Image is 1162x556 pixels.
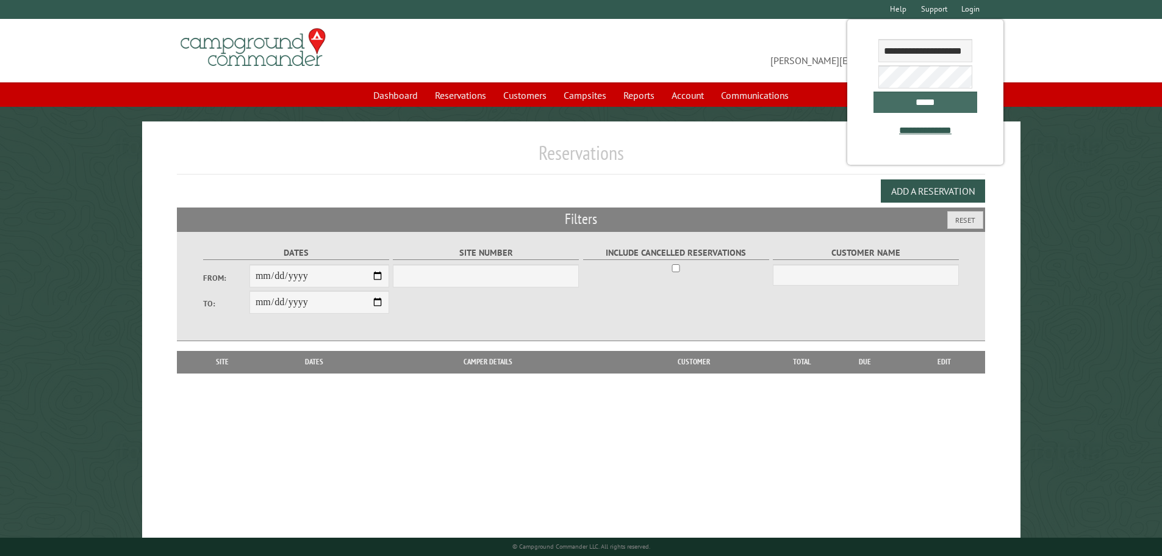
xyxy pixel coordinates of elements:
[714,84,796,107] a: Communications
[177,141,986,175] h1: Reservations
[903,351,986,373] th: Edit
[203,272,249,284] label: From:
[664,84,711,107] a: Account
[177,208,986,231] h2: Filters
[827,351,903,373] th: Due
[262,351,367,373] th: Dates
[183,351,262,373] th: Site
[773,246,959,260] label: Customer Name
[203,246,389,260] label: Dates
[177,24,329,71] img: Campground Commander
[947,211,983,229] button: Reset
[393,246,579,260] label: Site Number
[367,351,609,373] th: Camper Details
[512,543,650,551] small: © Campground Commander LLC. All rights reserved.
[609,351,778,373] th: Customer
[203,298,249,309] label: To:
[556,84,614,107] a: Campsites
[616,84,662,107] a: Reports
[583,246,769,260] label: Include Cancelled Reservations
[581,34,986,68] span: [PERSON_NAME][EMAIL_ADDRESS][DOMAIN_NAME]
[366,84,425,107] a: Dashboard
[428,84,493,107] a: Reservations
[778,351,827,373] th: Total
[496,84,554,107] a: Customers
[881,179,985,203] button: Add a Reservation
